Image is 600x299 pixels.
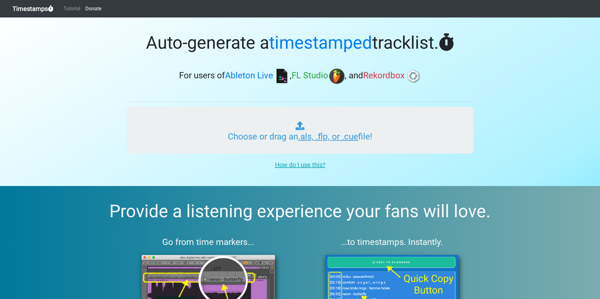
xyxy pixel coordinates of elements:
[292,71,328,81] span: FL Studio
[127,237,290,248] h3: Go from time markers...
[127,68,473,84] h3: For users of , , and
[83,2,104,15] a: Donate
[12,2,53,15] a: Timestamps
[61,2,83,15] a: Tutorial
[274,68,290,84] img: ableton.png
[329,68,345,84] img: fl.png
[275,161,325,169] u: How do I use this?
[363,71,405,81] span: Rekordbox
[406,68,421,84] img: rb.png
[310,237,474,248] h3: ...to timestamps. Instantly.
[127,32,473,53] h1: Auto-generate a tracklist.
[269,32,372,53] span: timestamped
[569,268,592,292] iframe: Drift Widget Chat Controller
[15,201,585,222] h2: Provide a listening experience your fans will love.
[225,71,273,81] span: Ableton Live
